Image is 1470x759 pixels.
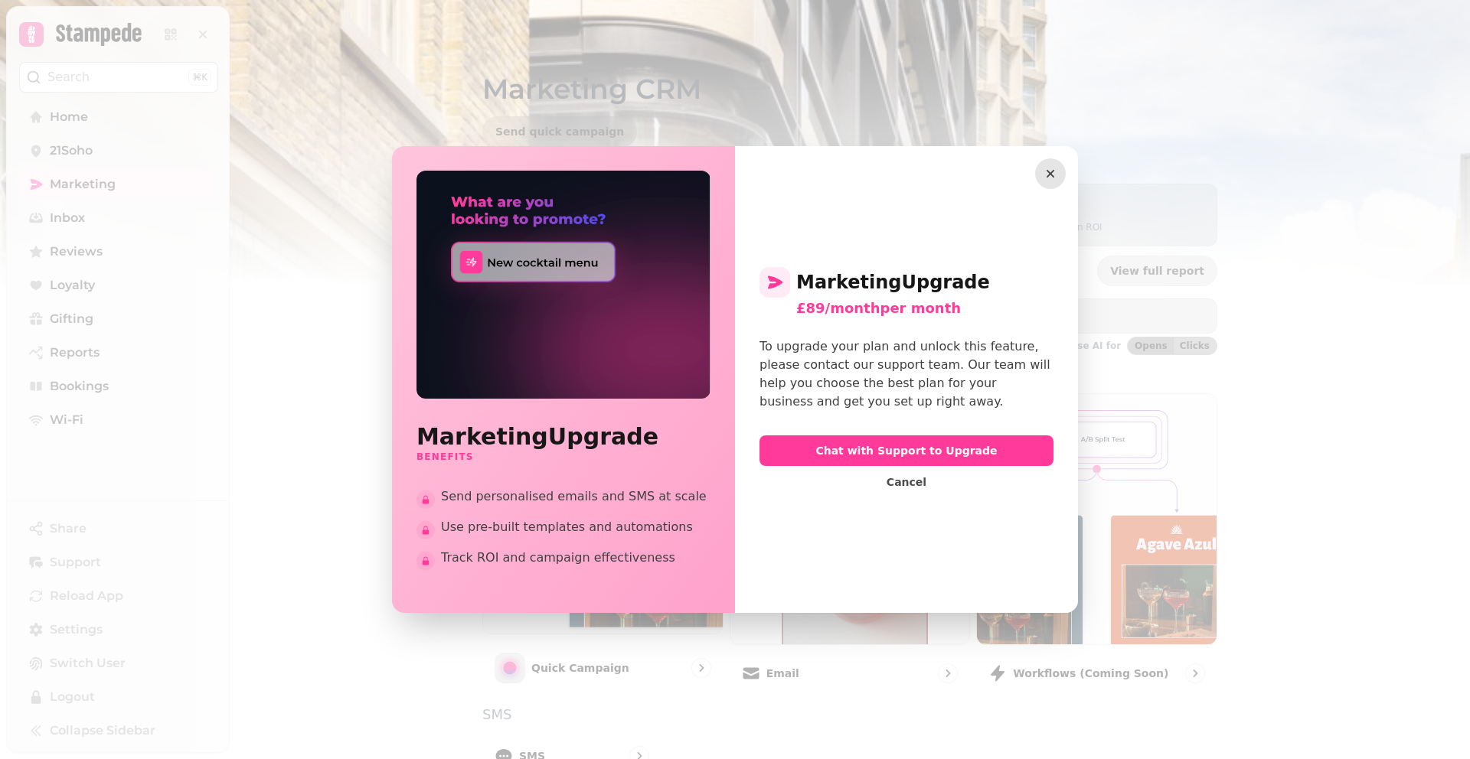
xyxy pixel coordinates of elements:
[874,472,939,492] button: Cancel
[759,435,1053,466] button: Chat with Support to Upgrade
[441,549,710,567] span: Track ROI and campaign effectiveness
[887,477,926,487] span: Cancel
[416,451,710,463] h3: Benefits
[759,267,1053,298] h2: Marketing Upgrade
[796,298,1053,319] div: £89/month per month
[441,487,710,506] span: Send personalised emails and SMS at scale
[416,423,710,451] h2: Marketing Upgrade
[759,337,1053,411] div: To upgrade your plan and unlock this feature, please contact our support team. Our team will help...
[772,445,1041,456] span: Chat with Support to Upgrade
[441,518,710,536] span: Use pre-built templates and automations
